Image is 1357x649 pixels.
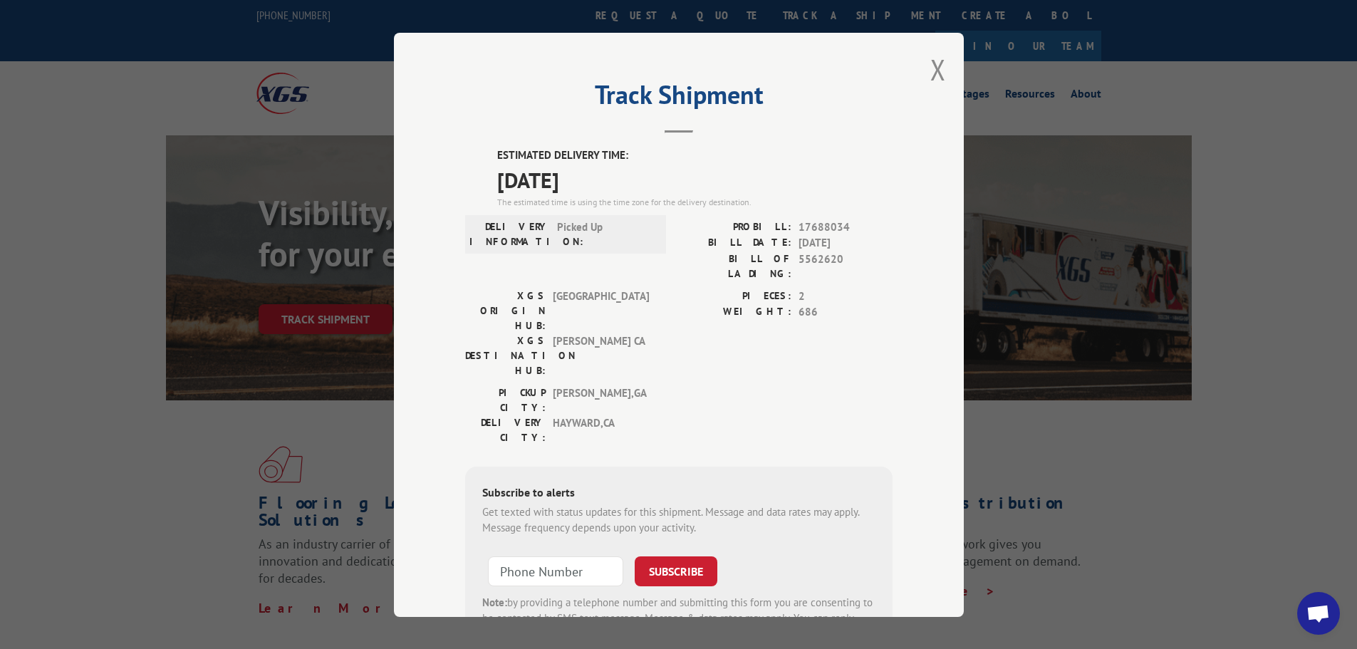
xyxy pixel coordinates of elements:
[799,288,893,304] span: 2
[553,333,649,378] span: [PERSON_NAME] CA
[1297,592,1340,635] div: Open chat
[497,195,893,208] div: The estimated time is using the time zone for the delivery destination.
[465,333,546,378] label: XGS DESTINATION HUB:
[930,51,946,88] button: Close modal
[497,163,893,195] span: [DATE]
[635,556,717,586] button: SUBSCRIBE
[482,595,507,608] strong: Note:
[799,304,893,321] span: 686
[799,235,893,251] span: [DATE]
[497,147,893,164] label: ESTIMATED DELIVERY TIME:
[553,415,649,445] span: HAYWARD , CA
[465,415,546,445] label: DELIVERY CITY:
[679,219,791,235] label: PROBILL:
[553,385,649,415] span: [PERSON_NAME] , GA
[557,219,653,249] span: Picked Up
[799,251,893,281] span: 5562620
[482,504,875,536] div: Get texted with status updates for this shipment. Message and data rates may apply. Message frequ...
[465,288,546,333] label: XGS ORIGIN HUB:
[553,288,649,333] span: [GEOGRAPHIC_DATA]
[488,556,623,586] input: Phone Number
[679,251,791,281] label: BILL OF LADING:
[799,219,893,235] span: 17688034
[465,85,893,112] h2: Track Shipment
[469,219,550,249] label: DELIVERY INFORMATION:
[482,594,875,643] div: by providing a telephone number and submitting this form you are consenting to be contacted by SM...
[679,235,791,251] label: BILL DATE:
[465,385,546,415] label: PICKUP CITY:
[679,288,791,304] label: PIECES:
[679,304,791,321] label: WEIGHT:
[482,483,875,504] div: Subscribe to alerts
